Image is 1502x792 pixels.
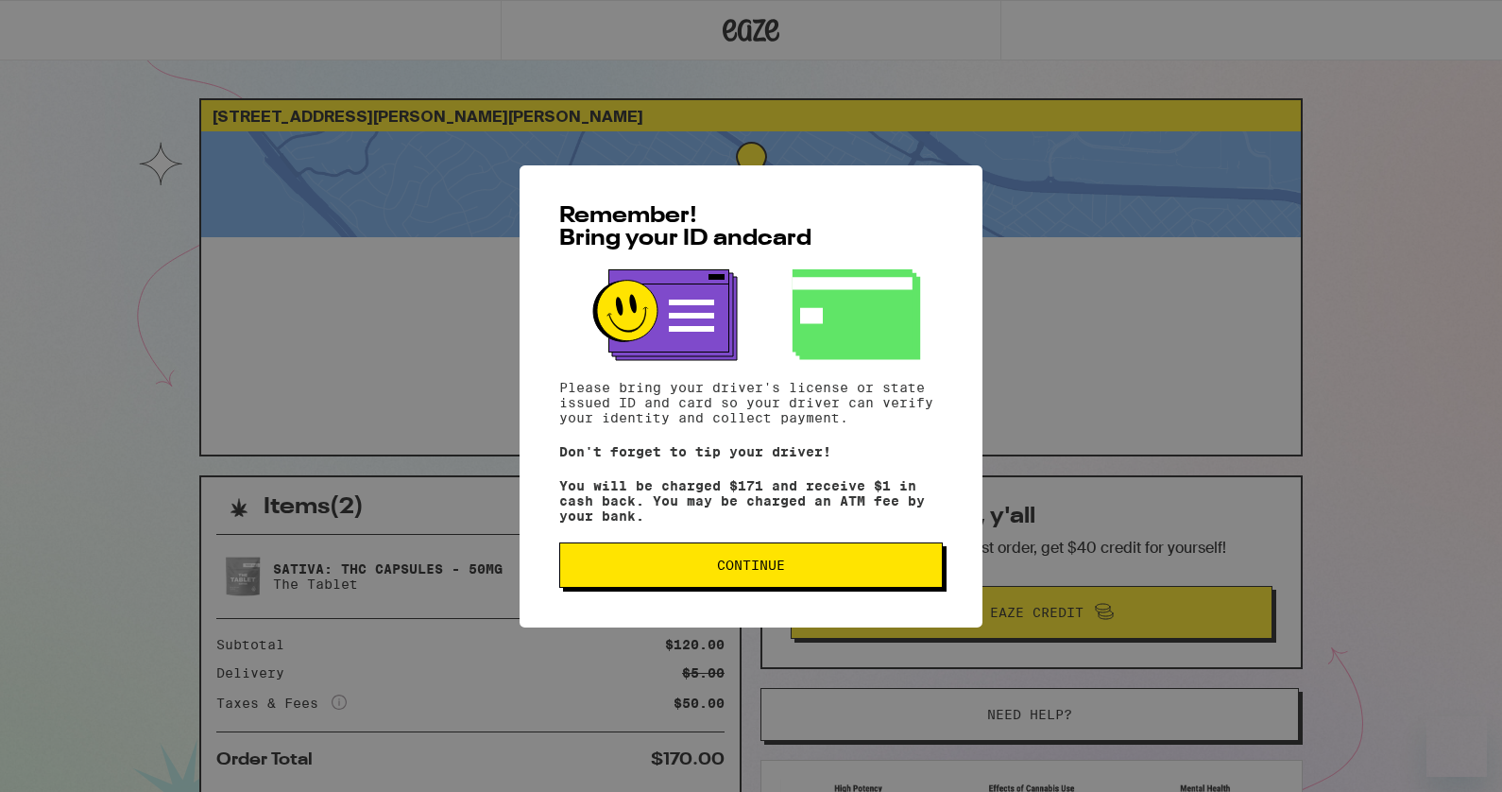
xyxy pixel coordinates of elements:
[559,380,943,425] p: Please bring your driver's license or state issued ID and card so your driver can verify your ide...
[717,559,785,572] span: Continue
[1426,716,1487,777] iframe: Button to launch messaging window
[559,205,811,250] span: Remember! Bring your ID and card
[559,478,943,524] p: You will be charged $171 and receive $1 in cash back. You may be charged an ATM fee by your bank.
[559,542,943,588] button: Continue
[559,444,943,459] p: Don't forget to tip your driver!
